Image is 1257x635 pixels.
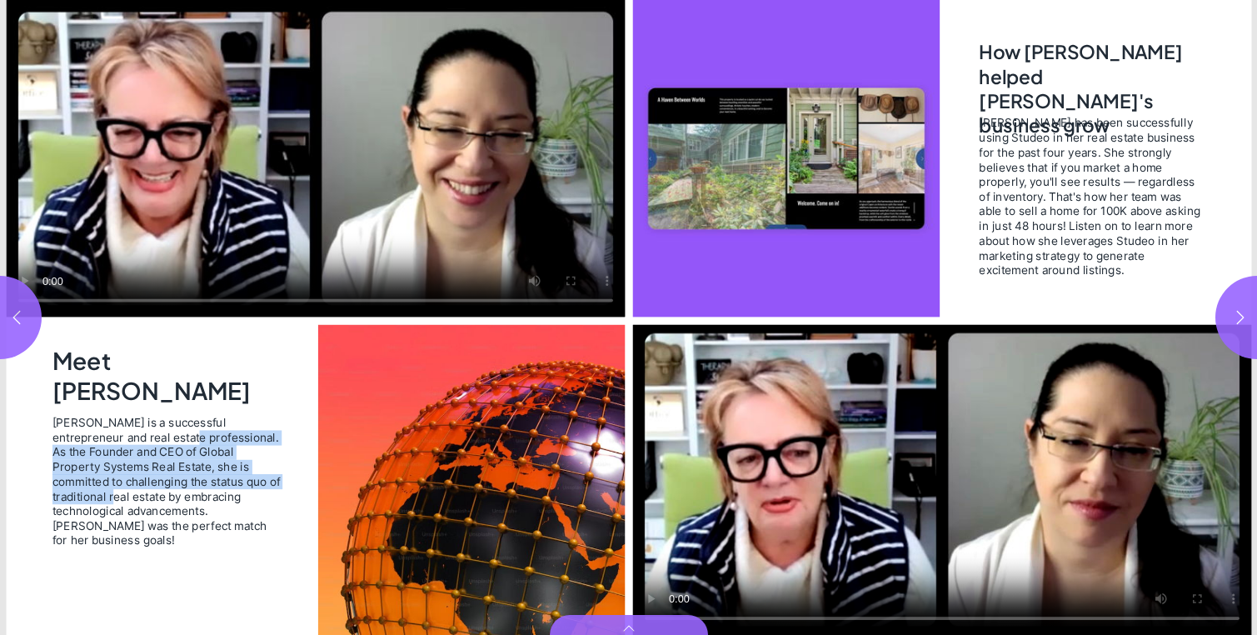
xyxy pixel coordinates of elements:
span: [PERSON_NAME] is a successful entrepreneur and real estate professional. As the Founder and CEO o... [52,415,282,547]
span: [PERSON_NAME] has been successfully using Studeo in her real estate business for the past four ye... [979,116,1201,277]
h2: How [PERSON_NAME] helped [PERSON_NAME]'s business grow [979,39,1205,103]
h2: Meet [PERSON_NAME] [52,346,286,404]
video: Video [632,325,1251,635]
